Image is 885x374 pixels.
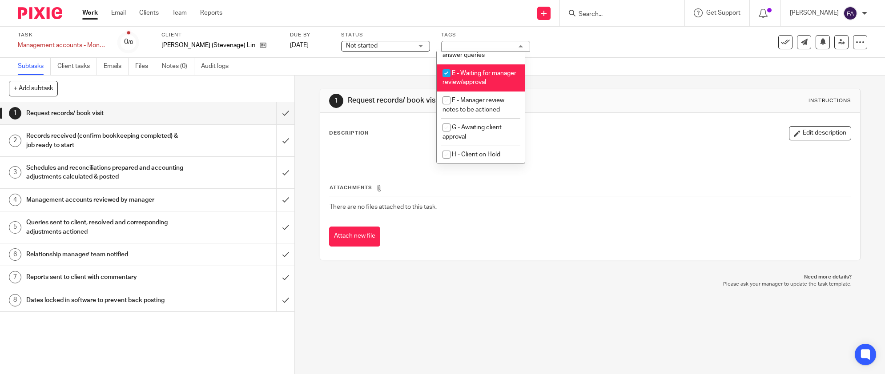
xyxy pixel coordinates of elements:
[26,294,187,307] h1: Dates locked in software to prevent back posting
[706,10,740,16] span: Get Support
[18,58,51,75] a: Subtasks
[843,6,857,20] img: svg%3E
[26,129,187,152] h1: Records received (confirm bookkeeping completed) & job ready to start
[9,135,21,147] div: 2
[789,126,851,140] button: Edit description
[124,37,133,47] div: 0
[290,32,330,39] label: Due by
[18,7,62,19] img: Pixie
[809,97,851,104] div: Instructions
[9,81,58,96] button: + Add subtask
[790,8,839,17] p: [PERSON_NAME]
[104,58,129,75] a: Emails
[329,274,852,281] p: Need more details?
[201,58,235,75] a: Audit logs
[135,58,155,75] a: Files
[9,166,21,179] div: 3
[18,41,107,50] div: Management accounts - Monthly
[329,130,369,137] p: Description
[26,161,187,184] h1: Schedules and reconciliations prepared and accounting adjustments calculated & posted
[346,43,378,49] span: Not started
[161,32,279,39] label: Client
[111,8,126,17] a: Email
[442,124,502,140] span: G - Awaiting client approval
[329,94,343,108] div: 1
[26,107,187,120] h1: Request records/ book visit
[290,42,309,48] span: [DATE]
[442,97,504,113] span: F - Manager review notes to be actioned
[329,227,380,247] button: Attach new file
[9,107,21,119] div: 1
[200,8,222,17] a: Reports
[26,248,187,261] h1: Relationship manager/ team notified
[578,11,658,19] input: Search
[57,58,97,75] a: Client tasks
[329,281,852,288] p: Please ask your manager to update the task template.
[330,204,437,210] span: There are no files attached to this task.
[26,193,187,207] h1: Management accounts reviewed by manager
[9,248,21,261] div: 6
[441,32,530,39] label: Tags
[26,271,187,284] h1: Reports sent to client with commentary
[9,271,21,283] div: 7
[9,294,21,306] div: 8
[452,151,500,158] span: H - Client on Hold
[139,8,159,17] a: Clients
[162,58,194,75] a: Notes (0)
[330,185,372,190] span: Attachments
[9,221,21,234] div: 5
[348,96,609,105] h1: Request records/ book visit
[82,8,98,17] a: Work
[9,194,21,206] div: 4
[26,216,187,239] h1: Queries sent to client, resolved and corresponding adjustments actioned
[172,8,187,17] a: Team
[128,40,133,45] small: /8
[341,32,430,39] label: Status
[18,32,107,39] label: Task
[161,41,255,50] p: [PERSON_NAME] (Stevenage) Limited
[442,70,516,86] span: E - Waiting for manager review/approval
